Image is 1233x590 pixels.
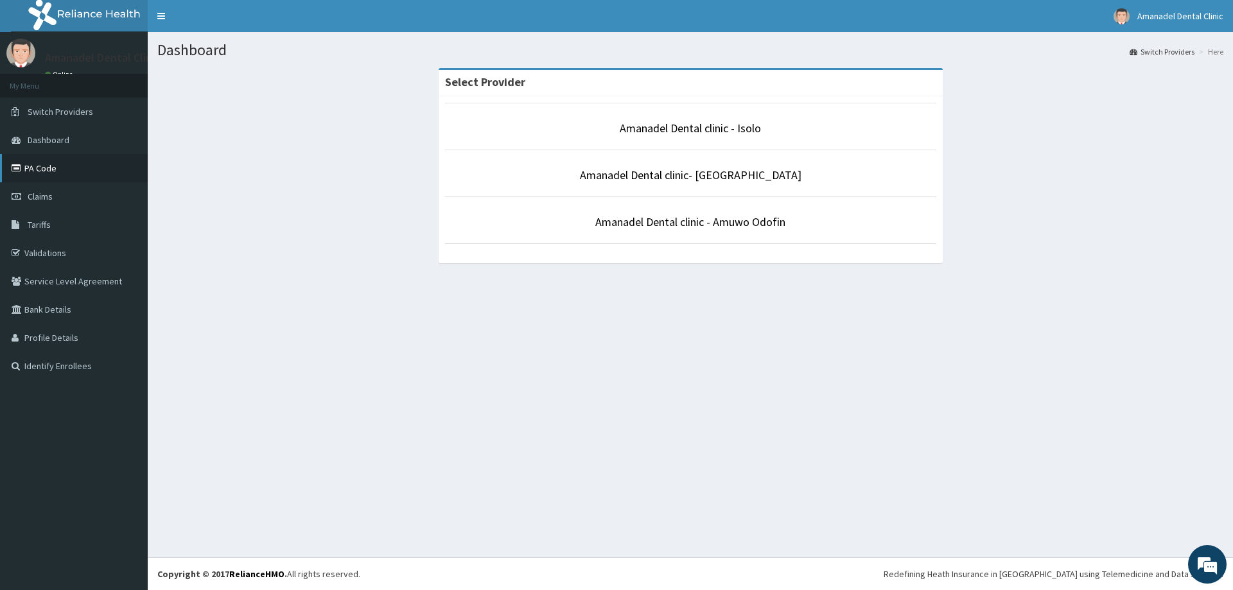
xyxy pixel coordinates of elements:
img: User Image [1114,8,1130,24]
a: RelianceHMO [229,568,284,580]
span: We're online! [74,162,177,291]
li: Here [1196,46,1223,57]
a: Amanadel Dental clinic - Amuwo Odofin [595,214,785,229]
div: Minimize live chat window [211,6,241,37]
span: Tariffs [28,219,51,230]
div: Chat with us now [67,72,216,89]
span: Claims [28,191,53,202]
h1: Dashboard [157,42,1223,58]
a: Online [45,70,76,79]
strong: Select Provider [445,74,525,89]
img: User Image [6,39,35,67]
span: Dashboard [28,134,69,146]
p: Amanadel Dental Clinic [45,52,161,64]
textarea: Type your message and hit 'Enter' [6,351,245,395]
span: Switch Providers [28,106,93,117]
a: Amanadel Dental clinic - Isolo [620,121,761,135]
a: Amanadel Dental clinic- [GEOGRAPHIC_DATA] [580,168,801,182]
img: d_794563401_company_1708531726252_794563401 [24,64,52,96]
div: Redefining Heath Insurance in [GEOGRAPHIC_DATA] using Telemedicine and Data Science! [884,568,1223,580]
span: Amanadel Dental Clinic [1137,10,1223,22]
footer: All rights reserved. [148,557,1233,590]
strong: Copyright © 2017 . [157,568,287,580]
a: Switch Providers [1130,46,1194,57]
